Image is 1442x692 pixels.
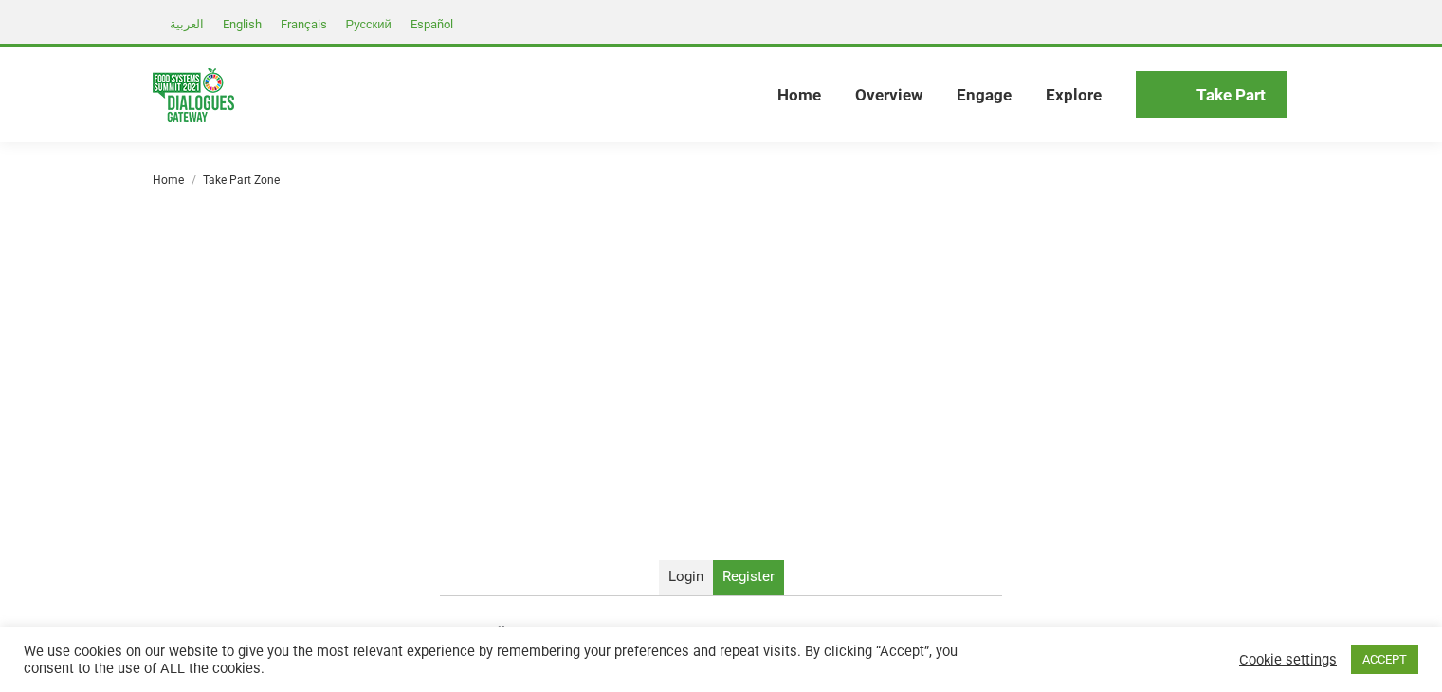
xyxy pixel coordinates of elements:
label: E-mail [465,622,977,641]
a: Français [271,12,337,35]
span: English [223,17,262,31]
span: Register [722,568,775,585]
div: We use cookies on our website to give you the most relevant experience by remembering your prefer... [24,643,1000,677]
a: العربية [160,12,213,35]
a: Home [153,173,184,187]
span: Explore [1046,85,1102,105]
a: Русский [337,12,401,35]
a: Español [401,12,463,35]
span: Take Part Zone [203,173,280,187]
a: Cookie settings [1239,651,1337,668]
span: Home [777,85,821,105]
a: Login [659,560,713,594]
iframe: Gateway v6 [437,207,1006,527]
span: Русский [346,17,392,31]
a: English [213,12,271,35]
a: ACCEPT [1351,645,1418,674]
span: Overview [855,85,922,105]
span: Take Part [1196,85,1266,105]
span: Engage [957,85,1012,105]
span: Français [281,17,327,31]
span: العربية [170,17,204,31]
a: Register [713,560,784,594]
img: Food Systems Summit Dialogues [153,68,234,122]
span: Español [411,17,453,31]
span: Login [668,568,703,585]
